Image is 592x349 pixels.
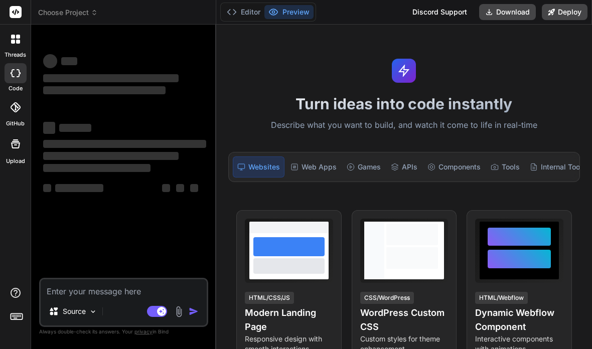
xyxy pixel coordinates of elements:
[61,57,77,65] span: ‌
[245,306,333,334] h4: Modern Landing Page
[264,5,314,19] button: Preview
[63,306,86,316] p: Source
[43,86,166,94] span: ‌
[423,156,485,178] div: Components
[6,119,25,128] label: GitHub
[38,8,98,18] span: Choose Project
[360,292,414,304] div: CSS/WordPress
[59,124,91,132] span: ‌
[343,156,385,178] div: Games
[189,306,199,316] img: icon
[387,156,421,178] div: APIs
[43,122,55,134] span: ‌
[89,307,97,316] img: Pick Models
[222,119,586,132] p: Describe what you want to build, and watch it come to life in real-time
[542,4,587,20] button: Deploy
[245,292,294,304] div: HTML/CSS/JS
[162,184,170,192] span: ‌
[9,84,23,93] label: code
[55,184,103,192] span: ‌
[223,5,264,19] button: Editor
[43,164,151,172] span: ‌
[222,95,586,113] h1: Turn ideas into code instantly
[286,156,341,178] div: Web Apps
[406,4,473,20] div: Discord Support
[43,184,51,192] span: ‌
[190,184,198,192] span: ‌
[487,156,524,178] div: Tools
[5,51,26,59] label: threads
[176,184,184,192] span: ‌
[43,152,179,160] span: ‌
[43,54,57,68] span: ‌
[43,140,206,148] span: ‌
[475,292,528,304] div: HTML/Webflow
[134,328,153,334] span: privacy
[526,156,590,178] div: Internal Tools
[6,157,25,165] label: Upload
[233,156,284,178] div: Websites
[479,4,536,20] button: Download
[475,306,563,334] h4: Dynamic Webflow Component
[43,74,179,82] span: ‌
[360,306,449,334] h4: WordPress Custom CSS
[39,327,208,336] p: Always double-check its answers. Your in Bind
[173,306,185,317] img: attachment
